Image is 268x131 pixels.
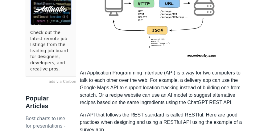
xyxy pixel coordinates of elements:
[26,95,67,110] h3: Popular Articles
[30,30,72,72] a: Check out the latest remote job listings from the leading job board for designers, developers, an...
[26,79,76,85] a: ads via Carbon
[80,69,242,106] p: An Application Programming Interface (API) is a way for two computers to talk to each other over ...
